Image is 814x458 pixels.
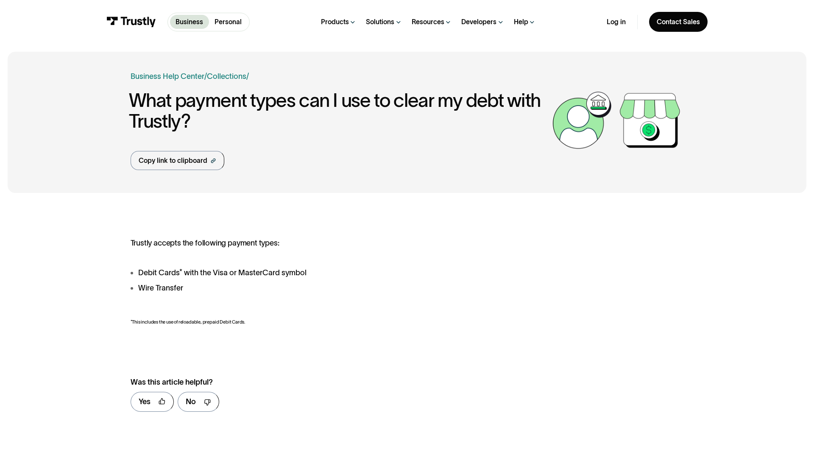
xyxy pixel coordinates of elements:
div: Solutions [366,18,394,26]
a: Copy link to clipboard [131,151,224,170]
a: Contact Sales [649,12,708,32]
a: Personal [209,15,248,29]
p: Business [176,17,203,27]
a: Yes [131,392,174,412]
div: Help [514,18,528,26]
a: Business [170,15,209,29]
a: Business Help Center [131,71,204,82]
div: No [186,396,196,408]
a: No [178,392,219,412]
li: Debit Cards* with the Visa or MasterCard symbol [131,267,487,279]
div: / [246,71,249,82]
h1: What payment types can I use to clear my debt with Trustly? [129,90,548,132]
div: Developers [461,18,496,26]
div: Copy link to clipboard [139,156,207,166]
span: *This includes the use of reloadable, prepaid Debit Cards. [131,319,246,324]
p: Personal [215,17,242,27]
div: Yes [139,396,151,408]
div: Contact Sales [657,18,700,26]
div: / [204,71,207,82]
img: Trustly Logo [106,17,156,27]
a: Collections [207,72,246,81]
div: Was this article helpful? [131,377,466,388]
li: Wire Transfer [131,282,487,294]
p: Trustly accepts the following payment types: [131,239,487,248]
a: Log in [607,18,626,26]
div: Resources [412,18,444,26]
div: Products [321,18,349,26]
